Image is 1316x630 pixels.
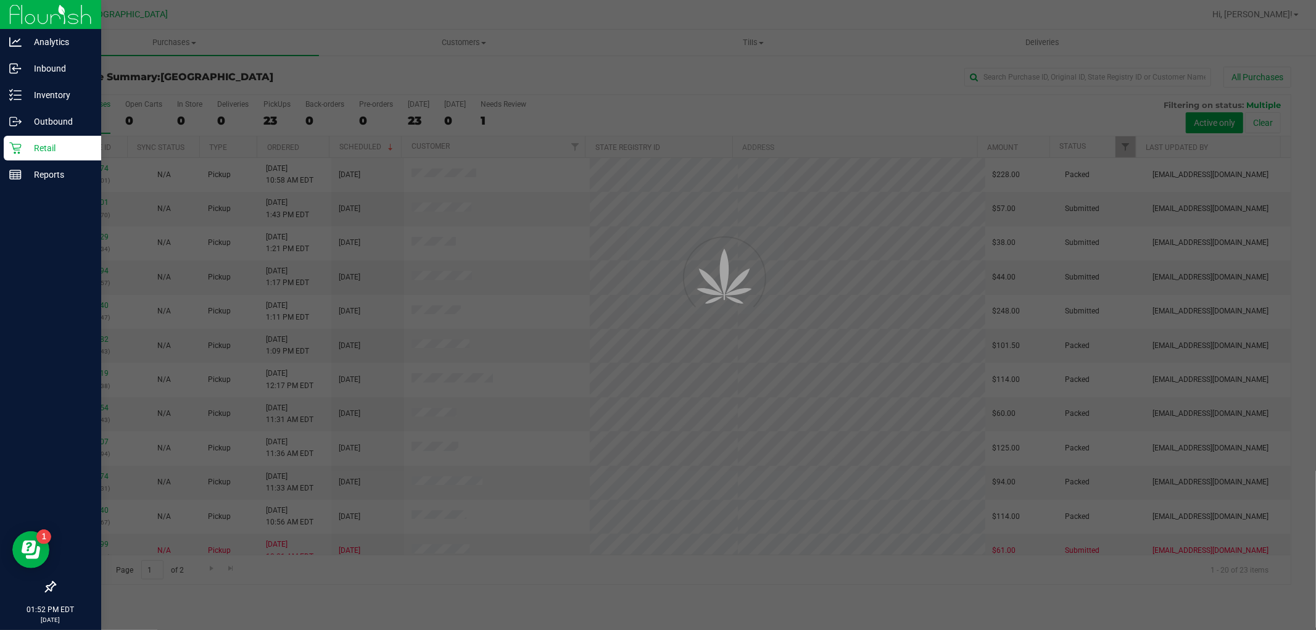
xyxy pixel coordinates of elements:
[9,142,22,154] inline-svg: Retail
[36,529,51,544] iframe: Resource center unread badge
[22,114,96,129] p: Outbound
[9,89,22,101] inline-svg: Inventory
[6,615,96,624] p: [DATE]
[9,62,22,75] inline-svg: Inbound
[22,61,96,76] p: Inbound
[12,531,49,568] iframe: Resource center
[9,115,22,128] inline-svg: Outbound
[6,604,96,615] p: 01:52 PM EDT
[22,167,96,182] p: Reports
[22,88,96,102] p: Inventory
[22,35,96,49] p: Analytics
[22,141,96,155] p: Retail
[9,36,22,48] inline-svg: Analytics
[9,168,22,181] inline-svg: Reports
